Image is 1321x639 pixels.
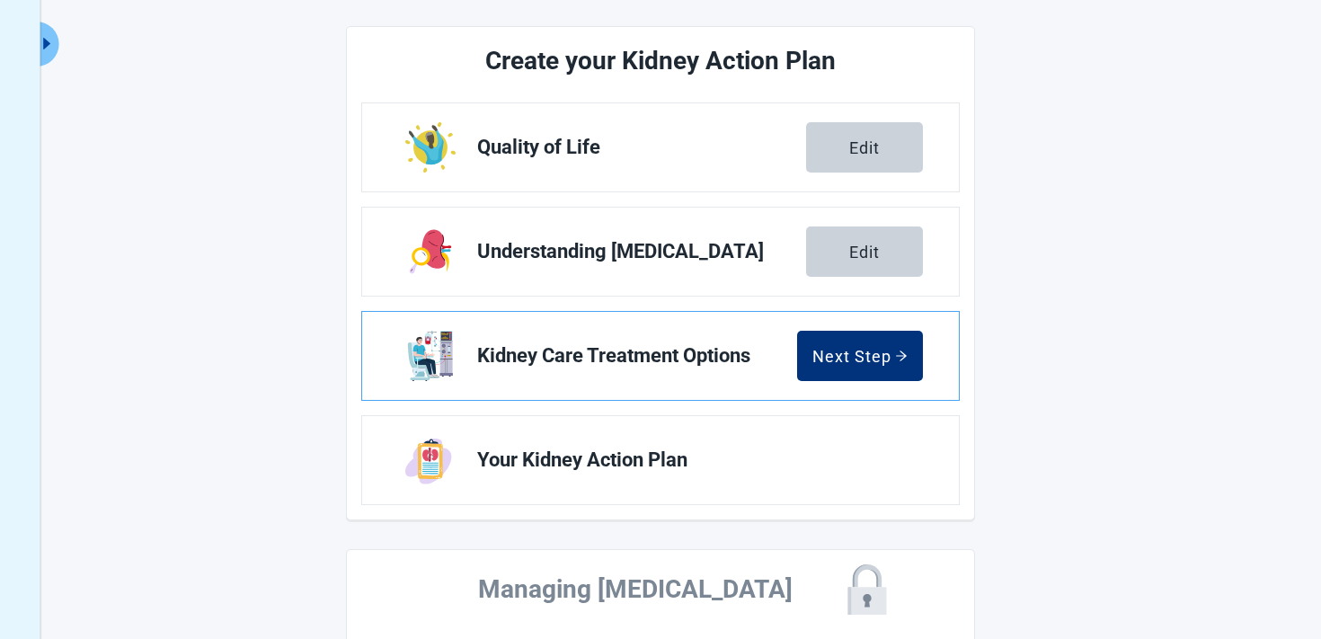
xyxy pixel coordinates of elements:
[362,312,959,400] a: Next Step Kidney Care Treatment Options section
[362,103,959,191] a: Edit Quality of Life section
[429,570,842,609] h2: Managing [MEDICAL_DATA]
[849,243,880,261] div: Edit
[812,347,908,365] div: Next Step
[849,138,880,156] div: Edit
[477,345,797,367] span: Kidney Care Treatment Options
[806,226,923,277] button: Edit
[895,350,908,362] span: arrow-right
[797,331,923,381] button: Next Steparrow-right
[37,22,59,67] button: Expand menu
[362,208,959,296] a: Edit Understanding Kidney Disease section
[477,449,909,471] span: Your Kidney Action Plan
[842,564,892,615] img: padlock
[477,137,806,158] span: Quality of Life
[806,122,923,173] button: Edit
[362,416,959,504] a: View Your Kidney Action Plan section
[39,35,56,52] span: caret-right
[429,41,892,81] h2: Create your Kidney Action Plan
[477,241,806,262] span: Understanding [MEDICAL_DATA]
